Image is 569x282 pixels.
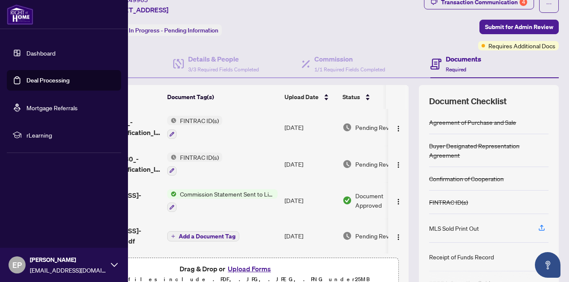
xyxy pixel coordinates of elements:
td: [DATE] [281,109,339,146]
h4: Details & People [188,54,259,64]
span: Pending Review [355,123,398,132]
img: Status Icon [167,116,177,125]
span: Submit for Admin Review [485,20,553,34]
button: Add a Document Tag [167,231,239,241]
td: [DATE] [281,182,339,219]
span: Commission Statement Sent to Listing Brokerage [177,189,278,199]
span: [PERSON_NAME] [30,255,107,264]
td: [DATE] [281,219,339,253]
img: logo [7,4,33,25]
button: Upload Forms [225,263,273,274]
span: Required [446,66,466,73]
span: FINTRAC ID(s) [177,116,222,125]
button: Status IconFINTRAC ID(s) [167,116,222,139]
img: Logo [395,162,402,168]
div: FINTRAC ID(s) [429,197,468,207]
th: Status [339,85,412,109]
span: Upload Date [284,92,319,102]
span: Pending Review [355,231,398,241]
th: Document Tag(s) [164,85,281,109]
span: rLearning [26,130,115,140]
span: 1/1 Required Fields Completed [314,66,385,73]
img: Document Status [343,196,352,205]
span: Drag & Drop or [180,263,273,274]
button: Logo [392,229,405,243]
span: Requires Additional Docs [488,41,555,50]
span: 3/3 Required Fields Completed [188,66,259,73]
img: Logo [395,198,402,205]
button: Open asap [535,252,560,278]
img: Logo [395,234,402,241]
img: Document Status [343,231,352,241]
a: Deal Processing [26,76,70,84]
a: Dashboard [26,49,55,57]
span: In Progress - Pending Information [129,26,218,34]
img: Logo [395,125,402,132]
img: Status Icon [167,189,177,199]
div: Receipt of Funds Record [429,252,494,261]
span: Document Approved [355,191,408,210]
button: Submit for Admin Review [479,20,559,34]
div: Buyer Designated Representation Agreement [429,141,549,160]
button: Status IconCommission Statement Sent to Listing Brokerage [167,189,278,212]
div: Confirmation of Cooperation [429,174,504,183]
td: [DATE] [281,146,339,182]
span: Status [343,92,360,102]
button: Logo [392,120,405,134]
span: ellipsis [546,1,552,7]
span: Add a Document Tag [179,233,235,239]
img: Document Status [343,123,352,132]
span: plus [171,234,175,238]
button: Logo [392,194,405,207]
span: EP [12,259,22,271]
span: Document Checklist [429,95,507,107]
a: Mortgage Referrals [26,104,78,112]
img: Document Status [343,159,352,169]
span: [STREET_ADDRESS] [106,5,168,15]
th: Upload Date [281,85,339,109]
div: Status: [106,24,222,36]
span: Pending Review [355,159,398,169]
span: [EMAIL_ADDRESS][DOMAIN_NAME] [30,265,107,275]
button: Add a Document Tag [167,230,239,241]
h4: Commission [314,54,385,64]
span: FINTRAC ID(s) [177,153,222,162]
h4: Documents [446,54,481,64]
button: Logo [392,157,405,171]
button: Status IconFINTRAC ID(s) [167,153,222,176]
div: MLS Sold Print Out [429,223,479,233]
img: Status Icon [167,153,177,162]
div: Agreement of Purchase and Sale [429,117,516,127]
